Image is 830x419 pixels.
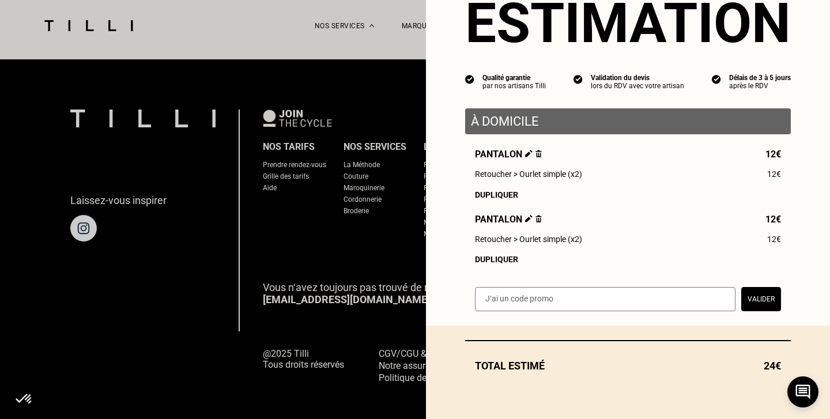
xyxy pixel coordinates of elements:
div: Dupliquer [475,190,781,199]
span: 24€ [764,360,781,372]
div: Qualité garantie [482,74,546,82]
img: icon list info [712,74,721,84]
span: 12€ [767,169,781,179]
img: Supprimer [535,215,542,222]
img: Éditer [525,150,533,157]
span: 12€ [765,214,781,225]
div: Dupliquer [475,255,781,264]
span: 12€ [767,235,781,244]
span: 12€ [765,149,781,160]
img: icon list info [465,74,474,84]
div: Total estimé [465,360,791,372]
button: Valider [741,287,781,311]
div: Délais de 3 à 5 jours [729,74,791,82]
span: Pantalon [475,149,542,160]
div: Validation du devis [591,74,684,82]
span: Retoucher > Ourlet simple (x2) [475,169,582,179]
input: J‘ai un code promo [475,287,735,311]
div: après le RDV [729,82,791,90]
span: Retoucher > Ourlet simple (x2) [475,235,582,244]
p: À domicile [471,114,785,129]
img: Supprimer [535,150,542,157]
span: Pantalon [475,214,542,225]
img: icon list info [574,74,583,84]
div: lors du RDV avec votre artisan [591,82,684,90]
img: Éditer [525,215,533,222]
div: par nos artisans Tilli [482,82,546,90]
